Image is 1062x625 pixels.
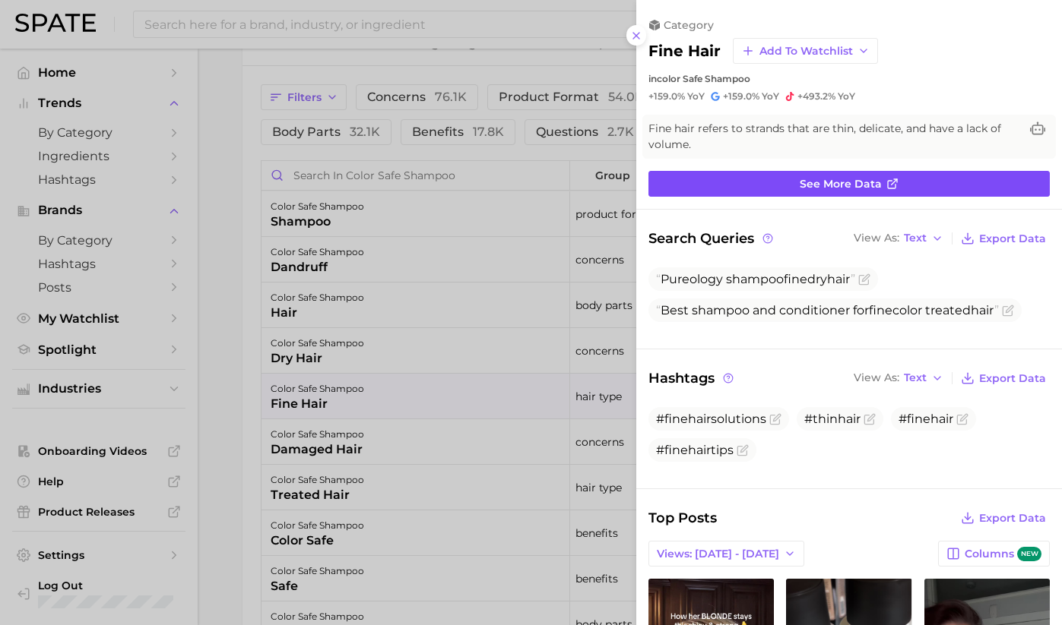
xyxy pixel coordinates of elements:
button: View AsText [850,368,947,388]
span: #thinhair [804,412,861,426]
span: +159.0% [723,90,759,102]
span: category [664,18,714,32]
button: Flag as miscategorized or irrelevant [864,413,876,425]
span: View As [854,234,899,242]
button: Flag as miscategorized or irrelevant [769,413,781,425]
span: Export Data [979,232,1046,245]
span: Search Queries [648,228,775,249]
span: color safe shampoo [657,73,750,84]
button: Add to Watchlist [733,38,878,64]
button: Views: [DATE] - [DATE] [648,541,804,567]
span: Views: [DATE] - [DATE] [657,548,779,560]
span: YoY [687,90,705,103]
span: Export Data [979,372,1046,385]
span: Hashtags [648,368,736,389]
span: YoY [762,90,779,103]
span: +493.2% [797,90,835,102]
span: Best shampoo and conditioner for color treated [656,303,999,317]
div: in [648,73,1050,84]
span: fine [869,303,892,317]
span: #finehair [899,412,953,426]
span: Fine hair refers to strands that are thin, delicate, and have a lack of volume. [648,121,1019,153]
span: Text [904,234,927,242]
button: Export Data [957,368,1050,389]
span: new [1017,547,1041,561]
button: Export Data [957,228,1050,249]
a: See more data [648,171,1050,197]
span: +159.0% [648,90,685,102]
span: Columns [965,547,1041,561]
button: Flag as miscategorized or irrelevant [1002,305,1014,317]
span: #finehairsolutions [656,412,766,426]
span: Text [904,374,927,382]
button: View AsText [850,229,947,248]
span: View As [854,374,899,382]
span: YoY [838,90,855,103]
span: hair [827,272,851,286]
button: Export Data [957,507,1050,529]
span: Pureology shampoo dry [656,272,855,286]
span: Top Posts [648,507,717,529]
span: fine [784,272,807,286]
span: #finehairtips [656,443,734,457]
button: Flag as miscategorized or irrelevant [956,413,968,425]
h2: fine hair [648,42,721,60]
span: hair [971,303,994,317]
span: Export Data [979,512,1046,525]
span: See more data [800,178,882,191]
span: Add to Watchlist [759,45,853,58]
button: Flag as miscategorized or irrelevant [737,444,749,456]
button: Flag as miscategorized or irrelevant [858,273,870,286]
button: Columnsnew [938,541,1050,567]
